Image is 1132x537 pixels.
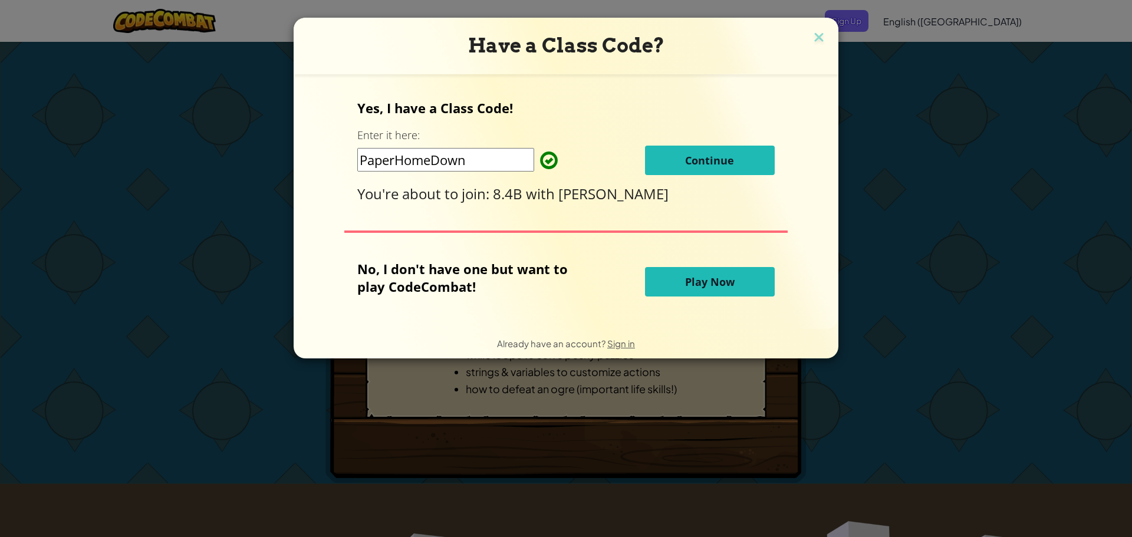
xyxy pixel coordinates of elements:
[645,267,775,296] button: Play Now
[811,29,827,47] img: close icon
[558,184,669,203] span: [PERSON_NAME]
[526,184,558,203] span: with
[493,184,526,203] span: 8.4B
[685,275,735,289] span: Play Now
[357,99,774,117] p: Yes, I have a Class Code!
[645,146,775,175] button: Continue
[357,184,493,203] span: You're about to join:
[357,260,585,295] p: No, I don't have one but want to play CodeCombat!
[357,128,420,143] label: Enter it here:
[468,34,664,57] span: Have a Class Code?
[497,338,607,349] span: Already have an account?
[685,153,734,167] span: Continue
[607,338,635,349] a: Sign in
